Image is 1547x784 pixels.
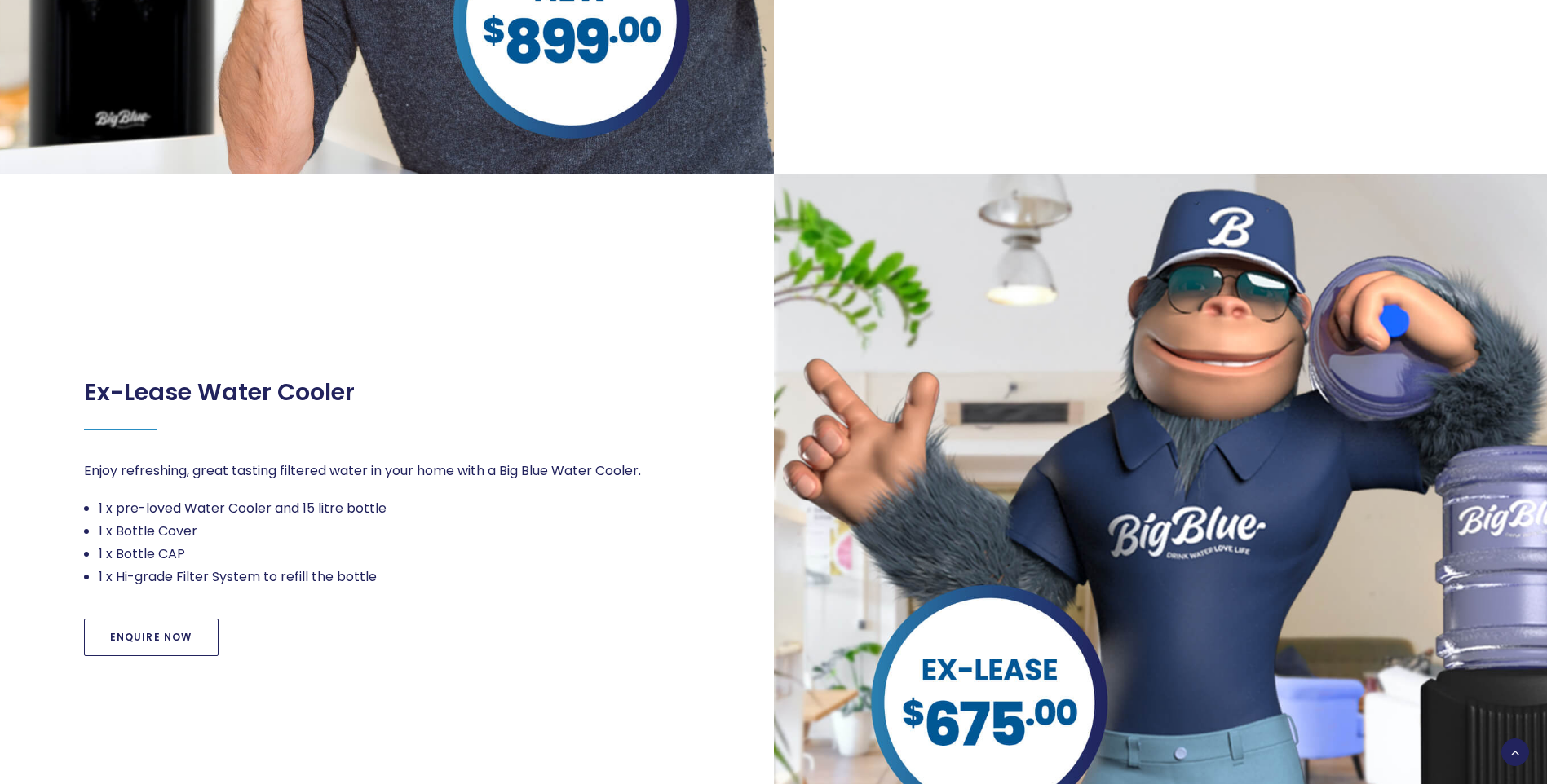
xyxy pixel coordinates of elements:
h2: Ex-Lease Water Cooler [84,378,355,407]
div: Page 1 [84,356,355,407]
p: Enjoy refreshing, great tasting filtered water in your home with a Big Blue Water Cooler. [84,460,686,482]
li: 1 x pre-loved Water Cooler and 15 litre bottle [99,497,686,520]
li: 1 x Hi-grade Filter System to refill the bottle [99,566,686,588]
li: 1 x Bottle CAP [99,543,686,566]
li: 1 x Bottle Cover [99,520,686,543]
iframe: Chatbot [1439,676,1524,761]
div: Page 1 [84,460,686,588]
a: Enquire Now [84,619,219,656]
